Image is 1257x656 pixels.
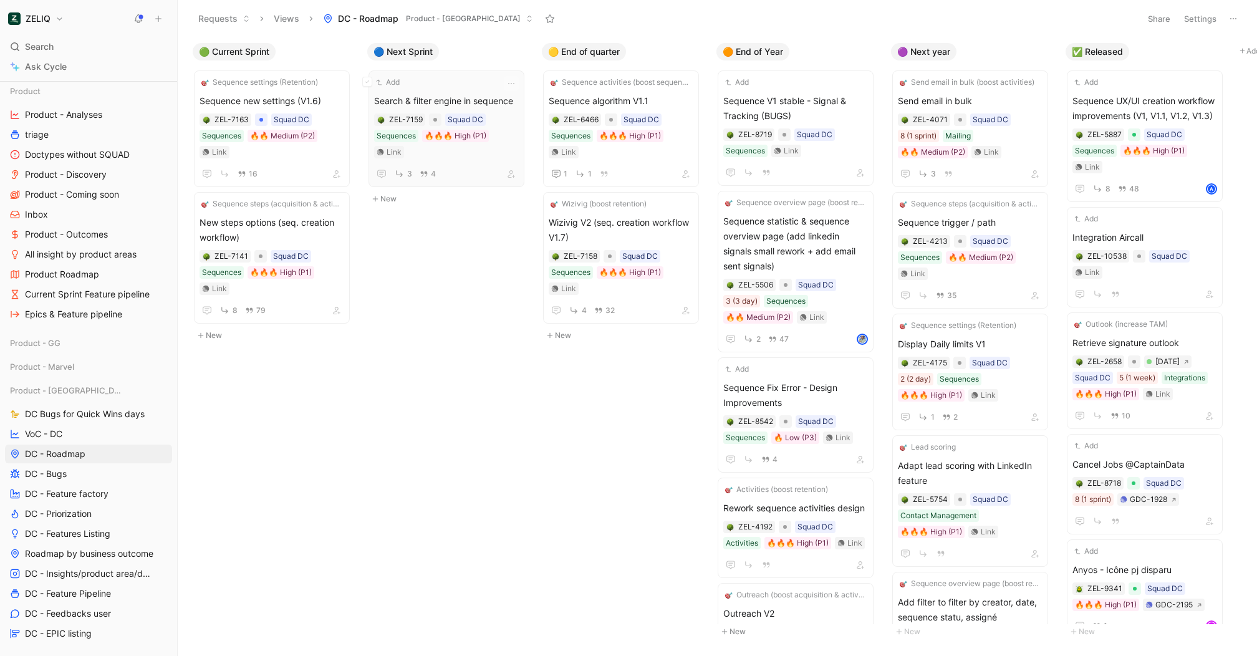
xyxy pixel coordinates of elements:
a: 🎯Sequence steps (acquisition & activation)New steps options (seq. creation workflow)Squad DCSeque... [194,192,350,324]
button: 79 [243,304,268,317]
div: 🌳 [1075,252,1084,261]
img: 🌳 [901,117,908,124]
div: ZEL-2658 [1087,355,1122,368]
span: Sequence activities (boost sequence retention) [562,76,691,89]
a: AddSequence Fix Error - Design ImprovementsSquad DCSequences🔥 Low (P3)Link4 [718,357,874,473]
span: Send email in bulk [898,94,1043,109]
div: 🔥🔥 Medium (P2) [726,311,791,324]
span: Product [10,85,41,97]
div: ZEL-5506 [738,279,773,291]
span: Product - Analyses [25,109,102,121]
span: Product - [GEOGRAPHIC_DATA] [10,384,122,397]
button: 🌳 [551,115,560,124]
img: 🌳 [901,238,908,246]
span: All insight by product areas [25,248,137,261]
div: Sequences [900,251,940,264]
button: 4 [759,453,780,466]
img: avatar [858,335,867,344]
a: Ask Cycle [5,57,172,76]
div: Product - [GEOGRAPHIC_DATA] [5,381,172,400]
span: triage [25,128,49,141]
span: Sequence settings (Retention) [911,319,1016,332]
span: Sequence V1 stable - Signal & Tracking (BUGS) [723,94,868,123]
a: Product Roadmap [5,265,172,284]
span: Sequence steps (acquisition & activation) [213,198,342,210]
span: Epics & Feature pipeline [25,308,122,321]
span: 1 [588,170,592,178]
img: 🌳 [552,253,559,261]
div: Link [212,146,227,158]
a: 🎯Outlook (increase TAM)Retrieve signature outlookSquad DC5 (1 week)Integrations🔥🔥🔥 High (P1)Link10 [1067,312,1223,429]
div: Squad DC [798,279,834,291]
div: 🌳 [377,115,385,124]
span: 2 [953,413,958,421]
div: ZEL-6466 [564,113,599,126]
div: 🟠 End of YearNew [711,37,886,645]
button: 1 [572,166,594,181]
div: Sequences [551,266,590,279]
button: 🎯Sequence steps (acquisition & activation) [898,198,1043,210]
button: 🎯Sequence settings (Retention) [898,319,1018,332]
span: New steps options (seq. creation workflow) [200,215,344,245]
button: Add [723,76,751,89]
span: Search & filter engine in sequence [374,94,519,109]
span: 🟡 End of quarter [548,46,620,58]
span: Sequence trigger / path [898,215,1043,230]
div: Squad DC [1152,250,1187,263]
div: ZEL-10538 [1087,250,1127,263]
a: AddSequence V1 stable - Signal & Tracking (BUGS)Squad DCSequencesLink [718,70,874,186]
button: 35 [933,289,959,302]
a: Inbox [5,205,172,224]
button: New [542,328,706,343]
span: Sequence statistic & sequence overview page (add linkedin signals small rework + add email sent s... [723,214,868,274]
span: 4 [773,456,778,463]
img: 🌳 [377,117,385,124]
a: Epics & Feature pipeline [5,305,172,324]
div: Squad DC [973,113,1008,126]
div: 5 (1 week) [1119,372,1155,384]
span: Sequence new settings (V1.6) [200,94,344,109]
span: ✅ Released [1072,46,1123,58]
span: Sequence Fix Error - Design Improvements [723,380,868,410]
div: Link [1085,266,1100,279]
a: 🎯Wizivig (boost retention)Wizivig V2 (seq. creation workflow V1.7)Squad DCSequences🔥🔥🔥 High (P1)L... [543,192,699,324]
span: Product - Marvel [10,360,74,373]
button: DC - RoadmapProduct - [GEOGRAPHIC_DATA] [317,9,539,28]
button: 🌳 [1075,357,1084,366]
button: 47 [766,332,791,346]
img: 🌳 [1076,359,1083,366]
a: AddSequence UX/UI creation workflow improvements (V1, V1.1, V1.2, V1.3)Squad DCSequences🔥🔥🔥 High ... [1067,70,1223,202]
div: Sequences [940,373,979,385]
span: 8 [233,307,238,314]
div: ZEL-5887 [1087,128,1122,141]
button: Add [1072,440,1100,452]
div: Link [1155,388,1170,400]
button: 🌳 [202,115,211,124]
div: Integrations [1164,372,1205,384]
div: Product - [GEOGRAPHIC_DATA]DC Bugs for Quick Wins daysVoC - DCDC - RoadmapDC - BugsDC - Feature f... [5,381,172,643]
div: Link [809,311,824,324]
button: 🌳 [202,252,211,261]
div: Squad DC [624,113,659,126]
button: 1 [915,409,937,425]
div: ZEL-7159 [389,113,423,126]
a: 🎯Send email in bulk (boost activities)Send email in bulkSquad DC8 (1 sprint)Mailing🔥🔥 Medium (P2)... [892,70,1048,187]
a: triage [5,125,172,144]
div: Squad DC [1147,128,1182,141]
img: 🎯 [725,199,733,206]
span: 🟢 Current Sprint [199,46,269,58]
span: Current Sprint Feature pipeline [25,288,150,301]
div: ZEL-7141 [214,250,248,263]
div: ZEL-7158 [564,250,597,263]
button: Requests [193,9,256,28]
div: 🔵 Next SprintNew [362,37,537,213]
span: Display Daily limits V1 [898,337,1043,352]
a: DC - Roadmap [5,445,172,463]
div: 🔥🔥🔥 High (P1) [599,130,661,142]
span: DC - Roadmap [25,448,85,460]
span: 🟣 Next year [897,46,950,58]
a: 🎯Sequence steps (acquisition & activation)Sequence trigger / pathSquad DCSequences🔥🔥 Medium (P2)L... [892,192,1048,309]
a: Product - Analyses [5,105,172,124]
